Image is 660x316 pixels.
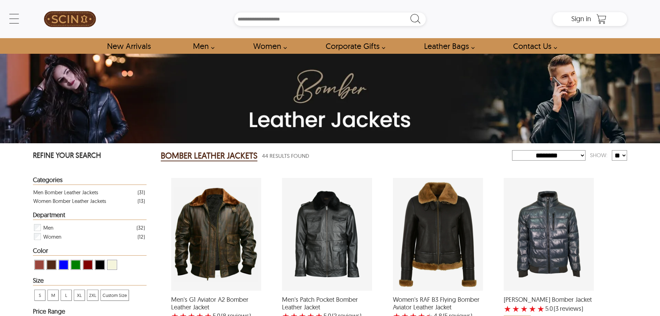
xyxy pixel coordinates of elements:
label: 4 rating [529,305,536,312]
div: Filter Women Bomber Leather Jackets [33,232,145,241]
div: ( 31 ) [138,188,145,197]
div: Heading Filter Bomber Leather Jackets by Categories [33,177,147,185]
a: Shop Leather Corporate Gifts [318,38,389,54]
span: 2XL [87,290,98,300]
div: Heading Filter Bomber Leather Jackets by Size [33,277,147,285]
div: View XL Bomber Leather Jackets [74,290,85,301]
span: 44 Results Found [262,152,309,160]
label: 5 rating [537,305,545,312]
div: View Green Bomber Leather Jackets [71,260,81,270]
div: View S Bomber Leather Jackets [34,290,45,301]
div: Heading Filter Bomber Leather Jackets by Color [33,247,147,256]
p: REFINE YOUR SEARCH [33,150,147,162]
span: Sign in [571,14,591,23]
div: View Blue Bomber Leather Jackets [59,260,69,270]
label: 5.0 [545,305,553,312]
div: ( 32 ) [137,223,145,232]
a: Filter Men Bomber Leather Jackets [33,188,145,197]
div: View Beige Bomber Leather Jackets [107,260,117,270]
div: View Custom Size Bomber Leather Jackets [100,290,129,301]
div: Show: [586,149,612,161]
span: Men's G1 Aviator A2 Bomber Leather Jacket [171,296,261,311]
label: 2 rating [512,305,520,312]
div: ( 12 ) [138,232,145,241]
span: Men's Patch Pocket Bomber Leather Jacket [282,296,372,311]
div: View M Bomber Leather Jackets [47,290,59,301]
span: Men [43,223,53,232]
span: M [48,290,58,300]
label: 1 rating [504,305,511,312]
div: Heading Filter Bomber Leather Jackets by Department [33,212,147,220]
div: View Maroon Bomber Leather Jackets [83,260,93,270]
span: L [61,290,71,300]
img: SCIN [44,3,96,35]
span: reviews [558,305,581,312]
span: Custom Size [101,290,129,300]
a: Sign in [571,17,591,22]
h2: BOMBER LEATHER JACKETS [161,150,257,161]
div: ( 13 ) [138,197,145,205]
span: Women [43,232,61,241]
span: Women's RAF B3 Flying Bomber Aviator Leather Jacket [393,296,483,311]
a: shop men's leather jackets [185,38,218,54]
a: SCIN [33,3,107,35]
div: View 2XL Bomber Leather Jackets [87,290,98,301]
div: View Brown ( Brand Color ) Bomber Leather Jackets [46,260,56,270]
div: Filter Men Bomber Leather Jackets [33,223,145,232]
div: Bomber Leather Jackets 44 Results Found [161,149,512,163]
span: ) [554,305,583,312]
span: Henry Puffer Bomber Jacket [504,296,594,304]
label: 3 rating [520,305,528,312]
a: Filter Women Bomber Leather Jackets [33,197,145,205]
div: View Black Bomber Leather Jackets [95,260,105,270]
div: View Cognac Bomber Leather Jackets [34,260,44,270]
a: Shop Leather Bags [416,38,478,54]
span: XL [74,290,85,300]
a: Shop New Arrivals [99,38,158,54]
a: Shopping Cart [595,14,608,24]
div: View L Bomber Leather Jackets [61,290,72,301]
div: Women Bomber Leather Jackets [33,197,106,205]
a: Shop Women Leather Jackets [245,38,291,54]
span: S [35,290,45,300]
a: contact-us [505,38,561,54]
div: Men Bomber Leather Jackets [33,188,98,197]
span: (3 [554,305,558,312]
